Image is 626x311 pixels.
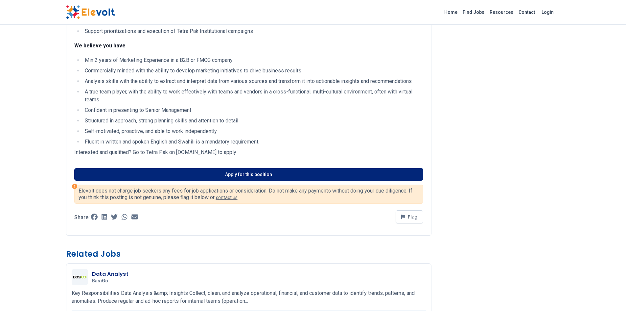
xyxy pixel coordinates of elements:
[216,195,238,200] a: contact us
[74,168,423,181] a: Apply for this position
[396,210,423,223] button: Flag
[83,106,423,114] li: Confident in presenting to Senior Management
[487,7,516,17] a: Resources
[460,7,487,17] a: Find Jobs
[83,67,423,75] li: Commercially minded with the ability to develop marketing initiatives to drive business results
[74,42,126,49] strong: We believe you have
[593,279,626,311] iframe: Chat Widget
[74,148,423,156] p: Interested and qualified? Go to Tetra Pak on [DOMAIN_NAME] to apply
[83,117,423,125] li: Structured in approach, strong planning skills and attention to detail
[538,6,558,19] a: Login
[83,127,423,135] li: Self-motivated, proactive, and able to work independently
[92,270,129,278] h3: Data Analyst
[83,27,423,35] li: Support prioritizations and execution of Tetra Pak Institutional campaigns
[66,5,115,19] img: Elevolt
[74,215,90,220] p: Share:
[516,7,538,17] a: Contact
[83,138,423,146] li: Fluent in written and spoken English and Swahili is a mandatory requirement.
[83,77,423,85] li: Analysis skills with the ability to extract and interpret data from various sources and transform...
[73,276,86,278] img: BasiGo
[83,56,423,64] li: Min 2 years of Marketing Experience in a B2B or FMCG company
[66,249,431,259] h3: Related Jobs
[83,88,423,104] li: A true team player, with the ability to work effectively with teams and vendors in a cross-functi...
[79,188,419,201] p: Elevolt does not charge job seekers any fees for job applications or consideration. Do not make a...
[72,289,426,305] p: Key Responsibilities Data Analysis &amp; Insights Collect, clean, and analyze operational, financ...
[442,7,460,17] a: Home
[92,278,108,284] span: BasiGo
